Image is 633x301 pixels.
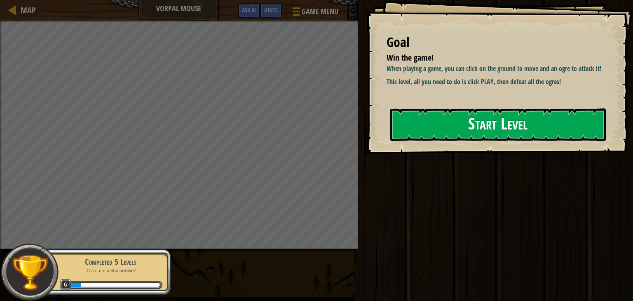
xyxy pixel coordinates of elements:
p: C-c-c-c-c-ombo breaker! [59,268,162,274]
img: trophy.png [11,254,49,291]
p: When playing a game, you can click on the ground to move and an ogre to attack it! [387,64,604,73]
span: Hints [264,6,278,14]
button: Game Menu [286,3,343,23]
p: This level, all you need to do is click PLAY, then defeat all the ogres! [387,77,604,87]
span: 6 [60,279,71,290]
div: Goal [387,33,604,52]
a: Map [16,5,36,16]
span: Game Menu [302,6,338,17]
div: Completed 5 Levels [59,256,162,268]
li: Win the game! [376,52,602,64]
span: Map [21,5,36,16]
span: Ask AI [242,6,256,14]
button: Ask AI [238,3,260,19]
button: Start Level [390,108,606,141]
span: Win the game! [387,52,434,63]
